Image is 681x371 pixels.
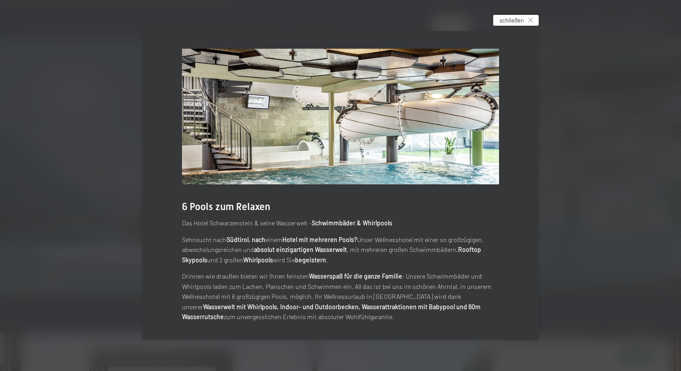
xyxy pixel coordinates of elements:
span: schließen [499,16,524,24]
strong: Wasserspaß für die ganze Familie [309,272,402,280]
strong: absolut einzigartigen Wasserwelt [254,246,347,253]
img: Urlaub - Schwimmbad - Sprudelbänke - Babybecken uvw. [182,49,499,184]
strong: Schwimmbäder & Whirlpools [312,219,392,227]
strong: Rooftop Skypools [182,246,481,264]
strong: Südtirol, nach [227,236,265,243]
p: Drinnen wie draußen bieten wir Ihnen feinsten : Unsere Schwimmbäder und Whirlpools laden zum Lach... [182,271,499,322]
strong: begeistern [295,256,326,264]
p: Das Hotel Schwarzenstein & seine Wasserwelt – [182,218,499,229]
strong: Whirlpools [243,256,273,264]
p: Sehnsucht nach einem Unser Wellnesshotel mit einer so großzügigen, abwechslungsreichen und , mit ... [182,235,499,266]
strong: Hotel mit mehreren Pools? [282,236,357,243]
strong: Wasserwelt mit Whirlpools, Indoor- und Outdoorbecken, Wasserattraktionen mit Babypool und 60m Was... [182,303,481,321]
span: 6 Pools zum Relaxen [182,201,270,212]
